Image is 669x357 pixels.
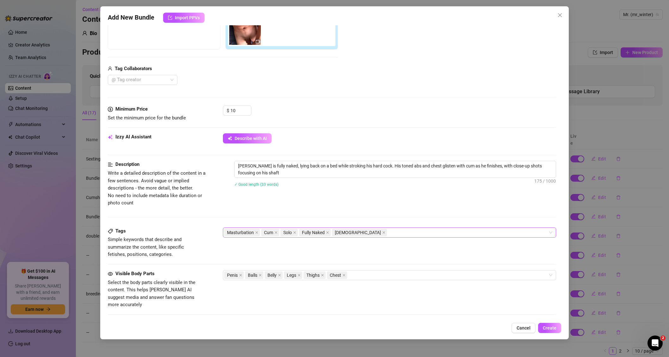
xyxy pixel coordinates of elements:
strong: Description [115,161,139,167]
span: close [326,231,329,234]
span: Thighs [306,272,320,279]
span: close [321,274,324,277]
span: import [168,15,172,20]
textarea: [PERSON_NAME] is fully naked, lying back on a bed while stroking his hard cock. His toned abs and... [235,161,555,178]
span: Balls [248,272,257,279]
span: Penis [224,271,244,279]
span: Legs [287,272,296,279]
span: video-camera [256,39,260,44]
iframe: Intercom live chat [648,336,663,351]
span: Male [332,229,387,236]
span: Solo [280,229,298,236]
span: Cum [264,229,273,236]
span: Fully Naked [299,229,331,236]
span: Select the body parts clearly visible in the content. This helps [PERSON_NAME] AI suggest media a... [108,280,195,308]
span: align-left [108,161,113,168]
button: Cancel [512,323,536,333]
span: tag [108,229,113,234]
span: Fully Naked [302,229,325,236]
span: Describe with AI [235,136,267,141]
span: ✓ Good length (33 words) [234,182,279,187]
span: Thighs [304,271,326,279]
span: user [108,65,112,73]
span: Set the minimum price for the bundle [108,115,186,121]
span: close [382,231,385,234]
span: Chest [330,272,341,279]
span: close [255,231,258,234]
span: close [259,274,262,277]
span: Solo [283,229,292,236]
span: Cancel [517,325,531,330]
span: Belly [267,272,277,279]
span: close [342,274,346,277]
span: close [298,274,301,277]
span: dollar [108,106,113,113]
button: Close [555,10,565,20]
span: Add New Bundle [108,13,154,23]
span: 2 [660,336,666,341]
span: close [293,231,296,234]
span: Masturbation [224,229,260,236]
span: close [557,13,562,18]
span: close [278,274,281,277]
span: Cum [261,229,279,236]
span: close [274,231,278,234]
img: media [229,13,261,45]
span: close [239,274,242,277]
span: Write a detailed description of the content in a few sentences. Avoid vague or implied descriptio... [108,170,206,206]
button: Import PPVs [163,13,205,23]
strong: Tags [115,228,126,234]
span: Import PPVs [175,15,200,20]
span: [DEMOGRAPHIC_DATA] [335,229,381,236]
span: Close [555,13,565,18]
button: Describe with AI [223,133,272,143]
span: Penis [227,272,238,279]
strong: Tag Collaborators [115,66,152,71]
span: Simple keywords that describe and summarize the content, like specific fetishes, positions, categ... [108,237,184,257]
span: Belly [265,271,283,279]
button: Create [538,323,561,333]
span: Legs [284,271,302,279]
span: Chest [327,271,347,279]
span: Balls [245,271,263,279]
strong: Izzy AI Assistant [115,134,151,140]
strong: Minimum Price [115,106,148,112]
span: Create [543,325,556,330]
span: eye [108,271,113,276]
span: Masturbation [227,229,254,236]
strong: Visible Body Parts [115,271,155,276]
